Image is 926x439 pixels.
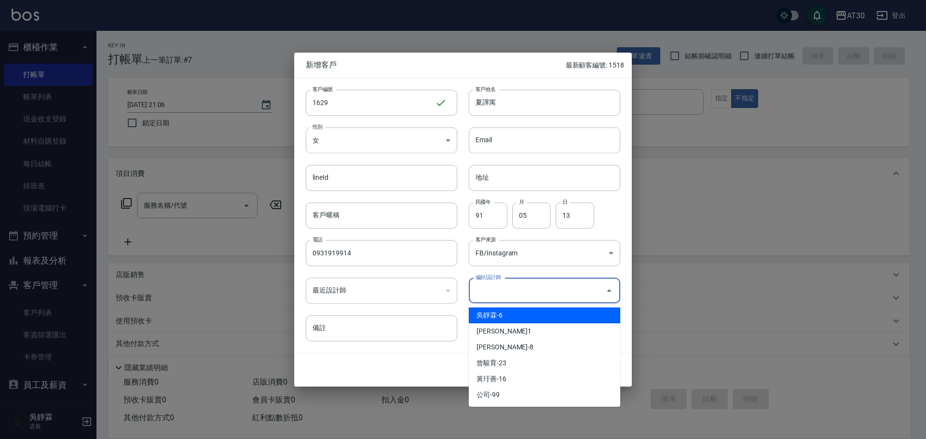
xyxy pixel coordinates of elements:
label: 客戶姓名 [476,85,496,93]
div: FB/Instagram [469,240,620,266]
li: [PERSON_NAME]-8 [469,339,620,355]
span: 新增客戶 [306,60,566,70]
div: 女 [306,127,457,153]
li: [PERSON_NAME]1 [469,323,620,339]
label: 性別 [313,123,323,130]
label: 月 [519,198,524,205]
label: 民國年 [476,198,490,205]
label: 客戶編號 [313,85,333,93]
li: 曾駿育-23 [469,355,620,371]
li: 公司-99 [469,387,620,403]
label: 偏好設計師 [476,273,501,280]
li: 吳靜霖-6 [469,307,620,323]
label: 日 [562,198,567,205]
li: 黃玗善-16 [469,371,620,387]
label: 客戶來源 [476,236,496,243]
label: 電話 [313,236,323,243]
p: 最新顧客編號: 1518 [566,60,624,70]
button: Close [601,283,617,298]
